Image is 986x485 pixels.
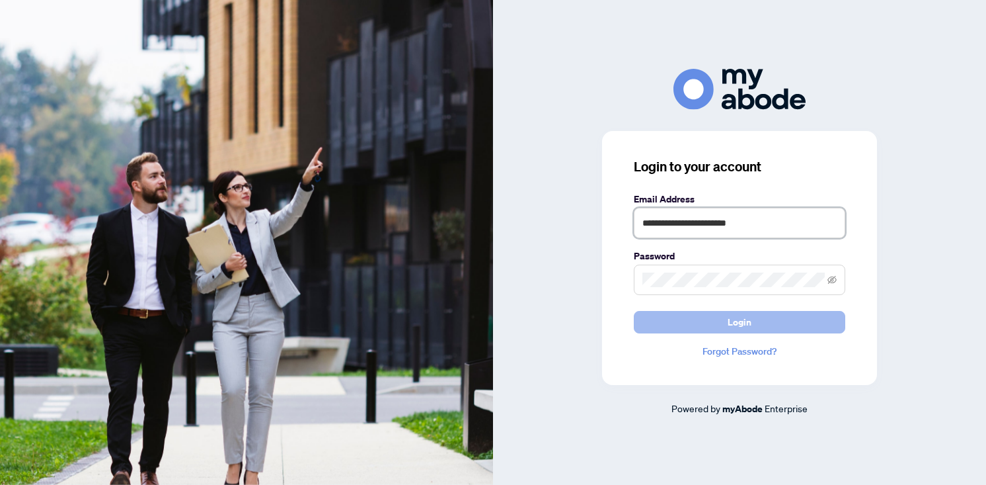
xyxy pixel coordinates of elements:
a: myAbode [722,402,763,416]
img: ma-logo [673,69,806,109]
a: Forgot Password? [634,344,845,359]
span: Login [728,312,751,333]
button: Login [634,311,845,333]
span: eye-invisible [827,275,837,285]
h3: Login to your account [634,157,845,176]
keeper-lock: Open Keeper Popup [821,215,837,231]
span: Enterprise [765,402,808,414]
label: Email Address [634,192,845,206]
label: Password [634,249,845,263]
span: Powered by [671,402,720,414]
